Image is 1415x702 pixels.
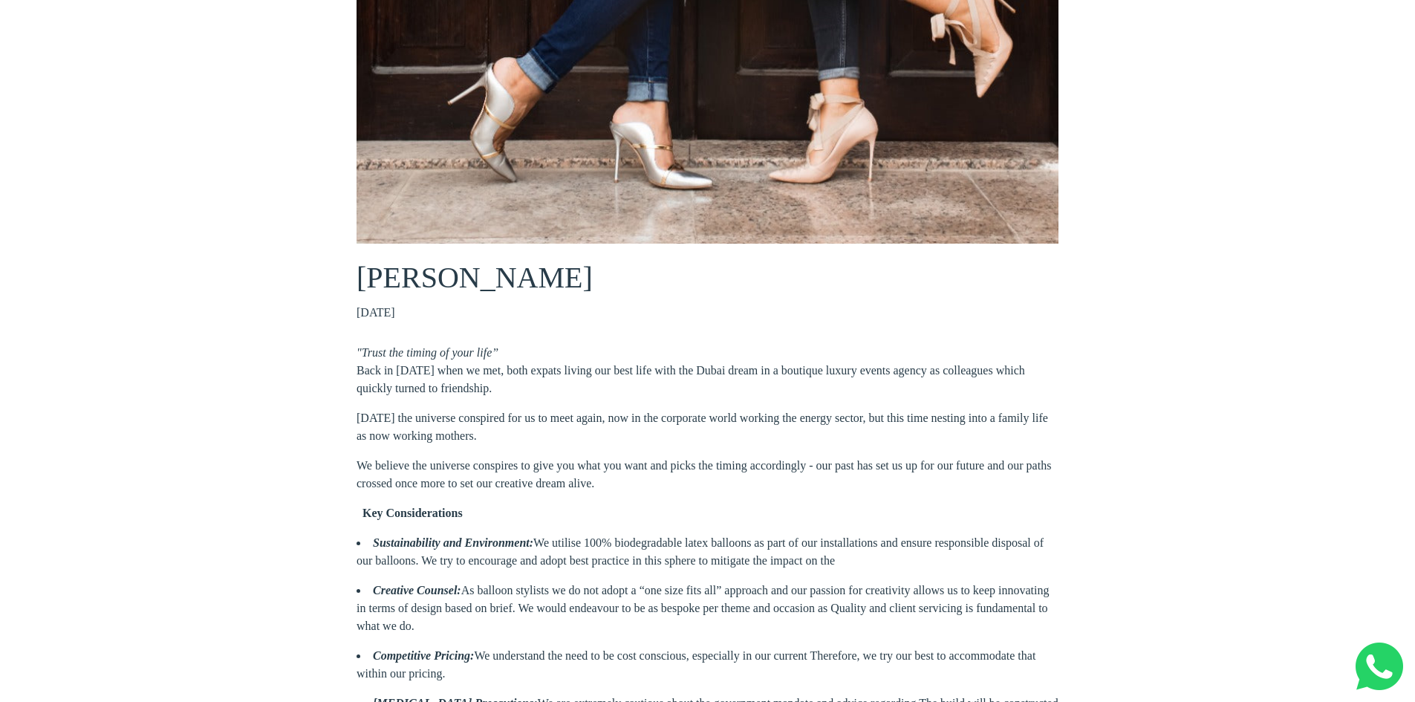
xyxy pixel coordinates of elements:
h1: [PERSON_NAME] [357,259,1058,297]
em: "Trust the timing of your life” [357,346,498,359]
strong: Key Considerations [362,504,463,522]
em: Sustainability and Environment: [373,536,533,549]
em: Creative Counsel: [373,584,461,597]
li: We understand the need to be cost conscious, especially in our current Therefore, we try our best... [357,647,1058,683]
time: [DATE] [357,306,395,319]
img: Whatsapp [1356,643,1403,690]
li: As balloon stylists we do not adopt a “one size fits all” approach and our passion for creativity... [357,582,1058,635]
li: We utilise 100% biodegradable latex balloons as part of our installations and ensure responsible ... [357,534,1058,570]
p: [DATE] the universe conspired for us to meet again, now in the corporate world working the energy... [357,409,1058,445]
p: We believe the universe conspires to give you what you want and picks the timing accordingly - ou... [357,457,1058,493]
em: Competitive Pricing: [373,649,474,662]
p: Back in [DATE] when we met, both expats living our best life with the Dubai dream in a boutique l... [357,362,1058,397]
